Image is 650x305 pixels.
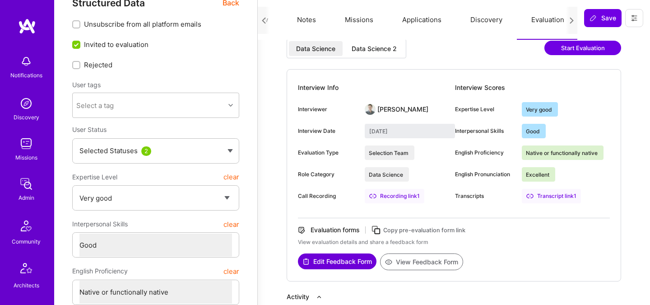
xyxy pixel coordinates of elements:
[14,113,39,122] div: Discovery
[228,103,233,108] i: icon Chevron
[227,149,233,153] img: caret
[377,105,428,114] div: [PERSON_NAME]
[17,52,35,70] img: bell
[455,192,515,200] div: Transcripts
[287,292,309,301] div: Activity
[141,146,151,156] div: 2
[380,253,463,270] button: View Feedback Form
[17,175,35,193] img: admin teamwork
[84,60,112,70] span: Rejected
[14,281,39,290] div: Architects
[72,216,128,232] span: Interpersonal Skills
[455,127,515,135] div: Interpersonal Skills
[72,80,101,89] label: User tags
[383,225,465,235] div: Copy pre-evaluation form link
[19,193,34,202] div: Admin
[365,104,376,115] img: User Avatar
[223,263,239,279] button: clear
[76,101,114,110] div: Select a tag
[72,126,107,133] span: User Status
[296,44,335,53] div: Data Science
[365,189,424,203] div: Recording link 1
[72,263,128,279] span: English Proficiency
[298,105,357,113] div: Interviewer
[522,189,581,203] a: Transcript link1
[223,169,239,185] button: clear
[298,80,455,95] div: Interview Info
[79,146,138,155] span: Selected Statuses
[17,135,35,153] img: teamwork
[223,216,239,232] button: clear
[584,9,622,27] button: Save
[15,259,37,281] img: Architects
[590,14,616,23] span: Save
[298,253,376,270] a: Edit Feedback Form
[298,149,357,157] div: Evaluation Type
[260,17,267,24] i: icon Next
[522,189,581,203] div: Transcript link 1
[298,253,376,269] button: Edit Feedback Form
[544,41,621,55] button: Start Evaluation
[371,225,381,235] i: icon Copy
[298,170,357,178] div: Role Category
[15,153,37,162] div: Missions
[311,225,360,235] div: Evaluation forms
[17,94,35,113] img: discovery
[352,44,397,53] div: Data Science 2
[72,169,117,185] span: Expertise Level
[365,189,424,203] a: Recording link1
[12,237,41,246] div: Community
[18,18,36,34] img: logo
[10,70,42,80] div: Notifications
[455,170,515,178] div: English Pronunciation
[15,215,37,237] img: Community
[298,192,357,200] div: Call Recording
[568,17,575,24] i: icon Next
[84,40,149,49] span: Invited to evaluation
[455,105,515,113] div: Expertise Level
[298,127,357,135] div: Interview Date
[455,149,515,157] div: English Proficiency
[455,80,610,95] div: Interview Scores
[84,19,201,29] span: Unsubscribe from all platform emails
[298,238,610,246] div: View evaluation details and share a feedback form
